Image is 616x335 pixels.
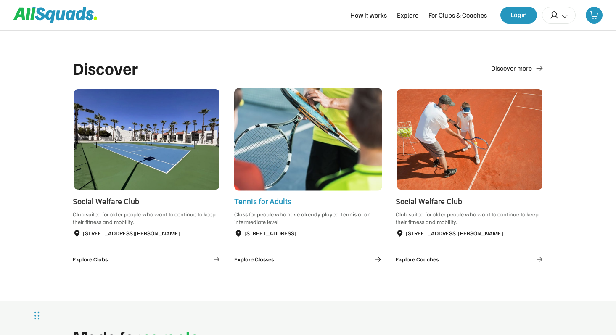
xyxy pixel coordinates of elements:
[500,7,537,24] button: Login
[428,10,487,20] div: For Clubs & Coaches
[234,255,274,264] div: Explore Classes
[234,196,382,207] div: Tennis for Adults
[73,255,108,264] div: Explore Clubs
[590,11,598,19] img: shopping-cart-01%20%281%29.svg
[396,211,544,225] div: Club suited for older people who want to continue to keep their fitness and mobility.
[406,229,503,237] div: [STREET_ADDRESS][PERSON_NAME]
[244,229,296,237] div: [STREET_ADDRESS]
[234,211,382,225] div: Class for people who have already played Tennis at an intermediate level
[397,10,418,20] div: Explore
[491,63,532,73] div: Discover more
[73,196,221,207] div: Social Welfare Club
[350,10,387,20] div: How it works
[83,229,180,237] div: [STREET_ADDRESS][PERSON_NAME]
[396,255,439,264] div: Explore Coaches
[73,211,221,225] div: Club suited for older people who want to continue to keep their fitness and mobility.
[396,196,544,207] div: Social Welfare Club
[73,58,138,78] div: Discover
